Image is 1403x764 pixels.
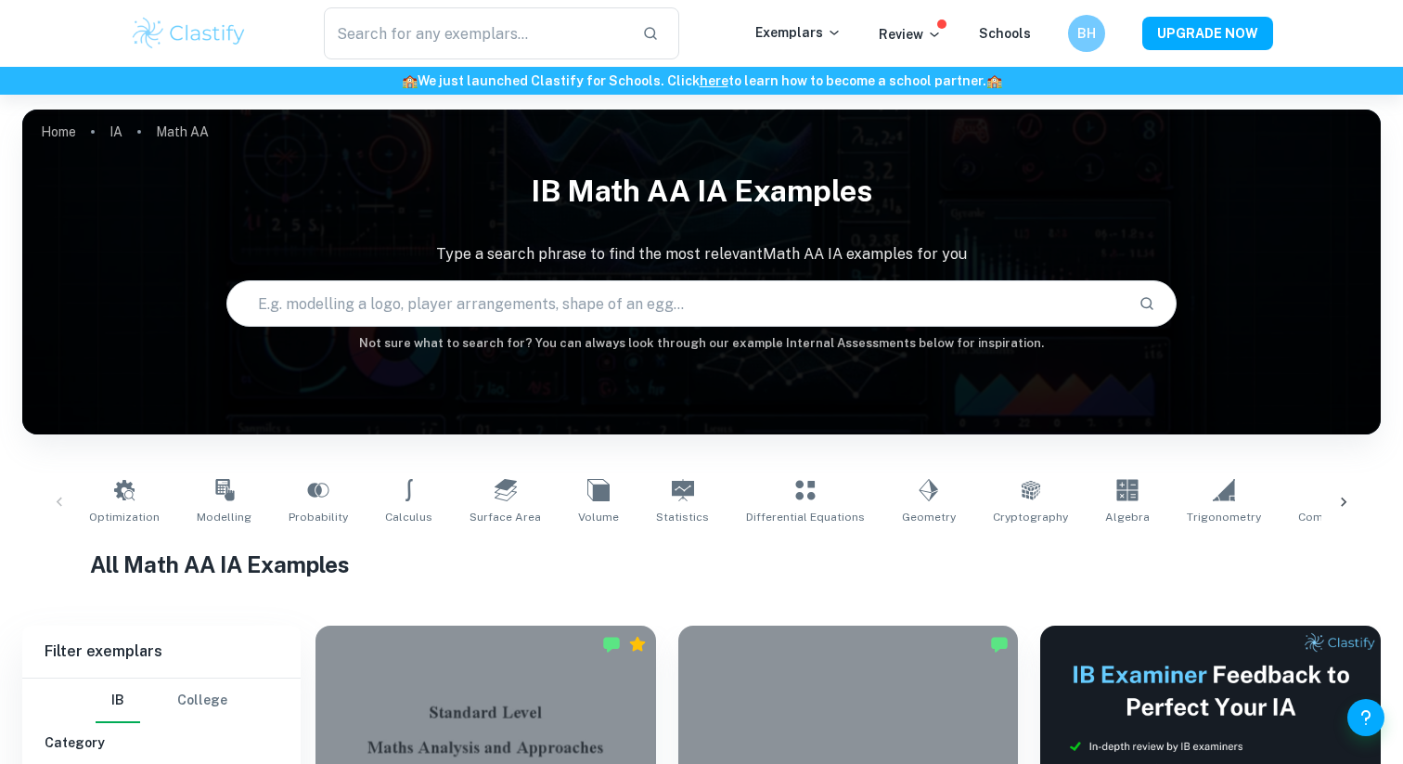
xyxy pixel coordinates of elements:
a: Home [41,119,76,145]
span: Complex Numbers [1298,509,1400,525]
span: Cryptography [993,509,1068,525]
span: Statistics [656,509,709,525]
button: Search [1131,288,1163,319]
span: Volume [578,509,619,525]
input: E.g. modelling a logo, player arrangements, shape of an egg... [227,278,1125,330]
h6: We just launched Clastify for Schools. Click to learn how to become a school partner. [4,71,1399,91]
span: Probability [289,509,348,525]
a: Schools [979,26,1031,41]
h1: IB Math AA IA examples [22,162,1381,221]
span: Geometry [902,509,956,525]
button: Help and Feedback [1347,699,1384,736]
a: here [700,73,728,88]
p: Math AA [156,122,209,142]
span: Surface Area [470,509,541,525]
p: Review [879,24,942,45]
button: IB [96,679,140,723]
button: BH [1068,15,1105,52]
div: Premium [628,635,647,654]
h6: Not sure what to search for? You can always look through our example Internal Assessments below f... [22,334,1381,353]
h6: Filter exemplars [22,626,301,678]
p: Exemplars [755,22,842,43]
span: Calculus [385,509,432,525]
span: 🏫 [986,73,1002,88]
div: Filter type choice [96,679,227,723]
button: UPGRADE NOW [1142,17,1273,50]
button: College [177,679,227,723]
span: Modelling [197,509,251,525]
img: Marked [602,635,621,654]
h6: BH [1076,23,1098,44]
p: Type a search phrase to find the most relevant Math AA IA examples for you [22,243,1381,265]
input: Search for any exemplars... [324,7,627,59]
a: IA [109,119,122,145]
img: Marked [990,635,1009,654]
span: Algebra [1105,509,1150,525]
img: Clastify logo [130,15,248,52]
span: 🏫 [402,73,418,88]
h6: Category [45,732,278,753]
h1: All Math AA IA Examples [90,548,1313,581]
span: Trigonometry [1187,509,1261,525]
span: Differential Equations [746,509,865,525]
span: Optimization [89,509,160,525]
